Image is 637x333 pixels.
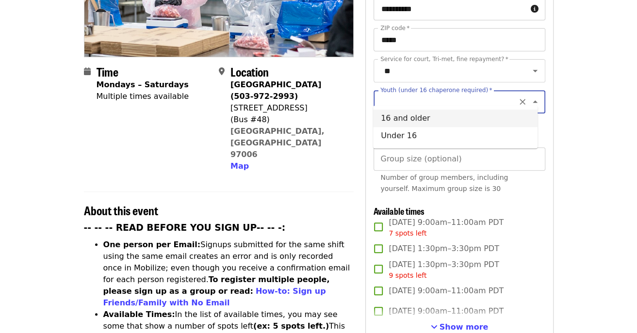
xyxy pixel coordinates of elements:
i: map-marker-alt icon [219,67,225,76]
span: Location [230,63,269,80]
span: [DATE] 9:00am–11:00am PDT [389,217,504,238]
i: circle-info icon [531,4,539,14]
span: Available times [374,205,424,217]
button: See more timeslots [431,321,489,333]
li: 16 and older [373,110,538,127]
strong: Available Times: [103,310,175,319]
span: Show more [440,322,489,332]
span: About this event [84,202,158,219]
label: ZIP code [380,25,409,31]
label: Youth (under 16 chaperone required) [380,87,492,93]
li: Signups submitted for the same shift using the same email creates an error and is only recorded o... [103,239,354,309]
div: Multiple times available [97,91,189,102]
strong: Mondays – Saturdays [97,80,189,89]
button: Open [528,64,542,78]
a: [GEOGRAPHIC_DATA], [GEOGRAPHIC_DATA] 97006 [230,127,325,159]
strong: -- -- -- READ BEFORE YOU SIGN UP-- -- -: [84,222,286,233]
strong: One person per Email: [103,240,201,249]
input: ZIP code [374,28,545,51]
strong: [GEOGRAPHIC_DATA] (503-972-2993) [230,80,321,101]
span: [DATE] 9:00am–11:00am PDT [389,305,504,317]
span: [DATE] 9:00am–11:00am PDT [389,285,504,297]
strong: (ex: 5 spots left.) [253,321,329,331]
span: [DATE] 1:30pm–3:30pm PDT [389,243,499,254]
a: How-to: Sign up Friends/Family with No Email [103,286,326,307]
span: Number of group members, including yourself. Maximum group size is 30 [380,174,508,192]
span: 7 spots left [389,229,426,237]
i: calendar icon [84,67,91,76]
label: Service for court, Tri-met, fine repayment? [380,56,508,62]
li: Under 16 [373,127,538,144]
span: 9 spots left [389,271,426,279]
span: Time [97,63,118,80]
button: Close [528,95,542,109]
div: [STREET_ADDRESS] [230,102,346,114]
div: (Bus #48) [230,114,346,126]
span: [DATE] 1:30pm–3:30pm PDT [389,259,499,281]
button: Map [230,160,249,172]
button: Clear [516,95,529,109]
strong: To register multiple people, please sign up as a group or read: [103,275,330,296]
input: [object Object] [374,147,545,171]
span: Map [230,161,249,171]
